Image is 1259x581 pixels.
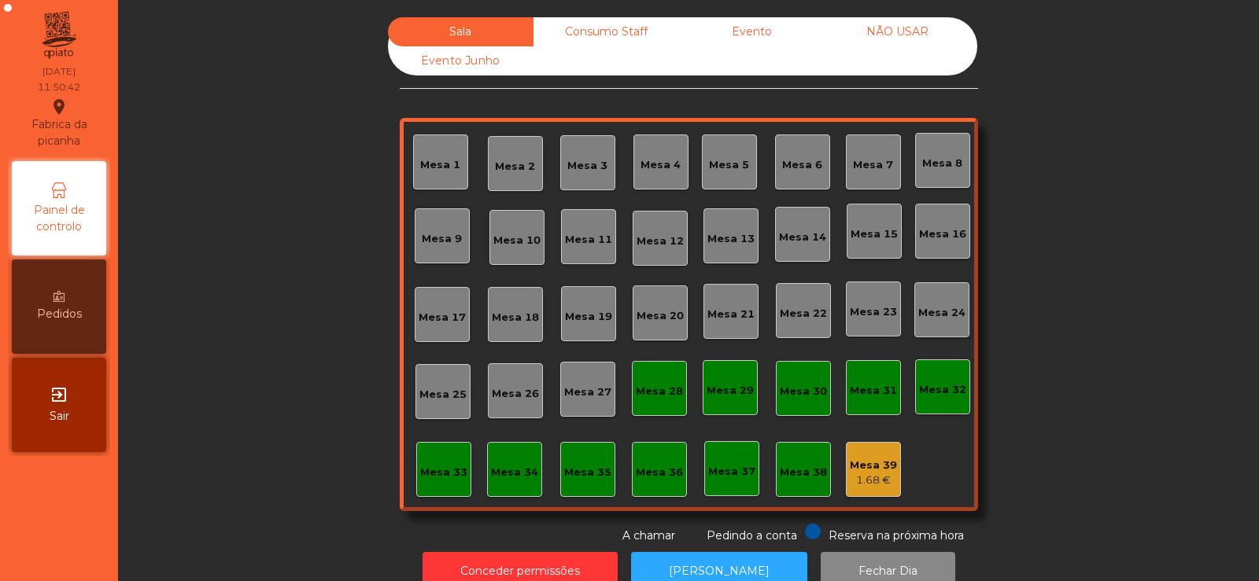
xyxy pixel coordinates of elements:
[829,528,964,542] span: Reserva na próxima hora
[419,387,467,403] div: Mesa 25
[622,528,675,542] span: A chamar
[779,230,826,245] div: Mesa 14
[850,458,897,473] div: Mesa 39
[707,528,797,542] span: Pedindo a conta
[708,464,755,480] div: Mesa 37
[637,234,684,249] div: Mesa 12
[641,157,681,173] div: Mesa 4
[780,465,827,480] div: Mesa 38
[422,231,462,247] div: Mesa 9
[780,384,827,399] div: Mesa 30
[637,308,684,324] div: Mesa 20
[565,309,612,325] div: Mesa 19
[492,386,539,402] div: Mesa 26
[38,80,80,94] div: 11:50:42
[42,64,76,79] div: [DATE]
[707,307,755,322] div: Mesa 21
[709,157,749,173] div: Mesa 5
[420,157,460,173] div: Mesa 1
[679,17,825,46] div: Evento
[39,8,78,63] img: qpiato
[707,231,755,247] div: Mesa 13
[636,384,683,399] div: Mesa 28
[564,465,611,480] div: Mesa 35
[37,306,82,322] span: Pedidos
[534,17,679,46] div: Consumo Staff
[851,226,898,242] div: Mesa 15
[419,310,466,325] div: Mesa 17
[567,158,607,174] div: Mesa 3
[853,157,893,173] div: Mesa 7
[919,226,966,242] div: Mesa 16
[420,465,467,480] div: Mesa 33
[388,17,534,46] div: Sala
[850,383,897,399] div: Mesa 31
[493,233,541,248] div: Mesa 10
[564,384,611,400] div: Mesa 27
[850,304,897,320] div: Mesa 23
[495,159,535,175] div: Mesa 2
[919,382,966,398] div: Mesa 32
[780,306,827,322] div: Mesa 22
[492,310,539,325] div: Mesa 18
[850,473,897,488] div: 1.68 €
[388,46,534,75] div: Evento Junho
[13,97,105,149] div: Fabrica da picanha
[825,17,970,46] div: NÃO USAR
[50,97,68,116] i: location_on
[50,385,68,404] i: exit_to_app
[707,383,754,399] div: Mesa 29
[782,157,822,173] div: Mesa 6
[918,305,965,321] div: Mesa 24
[50,408,69,425] span: Sair
[922,156,962,171] div: Mesa 8
[491,465,538,480] div: Mesa 34
[636,465,683,480] div: Mesa 36
[565,232,612,248] div: Mesa 11
[16,202,102,235] span: Painel de controlo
